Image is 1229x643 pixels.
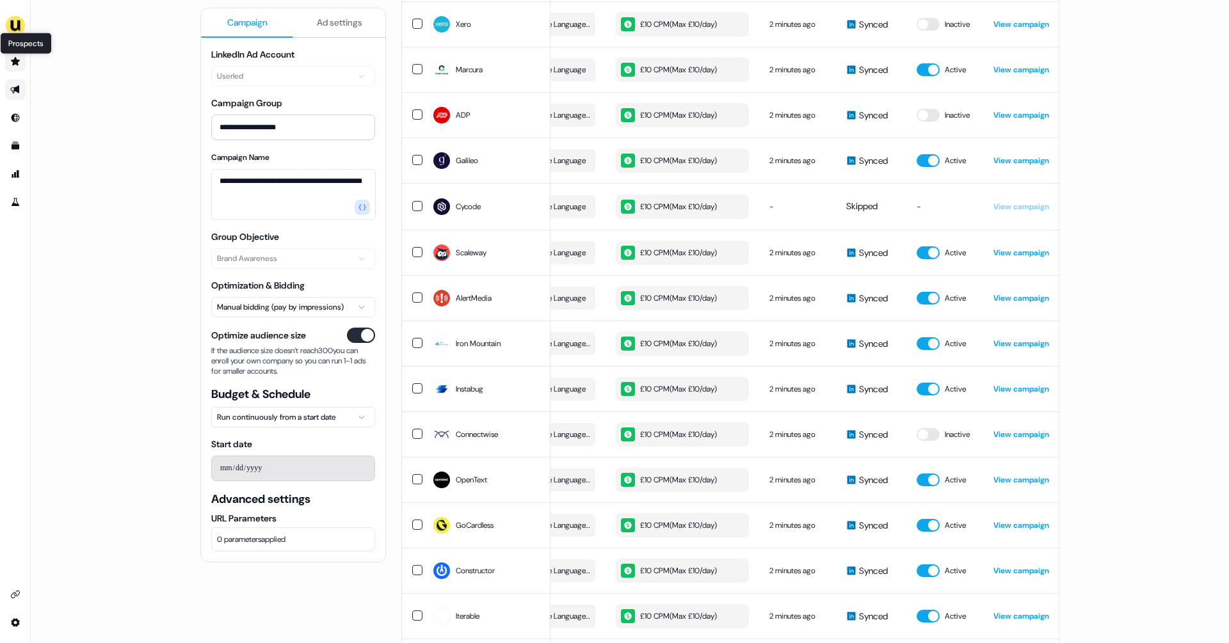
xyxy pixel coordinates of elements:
[456,292,492,305] span: AlertMedia
[846,200,878,212] span: Skipped
[859,63,888,76] span: Synced
[616,103,749,127] button: £10 CPM(Max £10/day)
[993,293,1049,303] a: View campaign
[456,246,486,259] span: Scaleway
[993,566,1049,576] a: View campaign
[211,97,282,109] label: Campaign Group
[993,19,1049,29] a: View campaign
[616,58,749,82] button: £10 CPM(Max £10/day)
[616,422,749,447] button: £10 CPM(Max £10/day)
[5,136,26,156] a: Go to templates
[759,502,836,548] td: 2 minutes ago
[456,383,483,395] span: Instabug
[211,386,375,402] span: Budget & Schedule
[621,154,717,168] div: £10 CPM ( Max £10/day )
[945,428,970,441] span: Inactive
[759,321,836,366] td: 2 minutes ago
[456,200,481,213] span: Cycode
[993,384,1049,394] a: View campaign
[945,337,966,350] span: Active
[211,49,294,60] label: LinkedIn Ad Account
[759,230,836,275] td: 2 minutes ago
[945,519,966,532] span: Active
[759,457,836,502] td: 2 minutes ago
[859,292,888,305] span: Synced
[211,438,252,450] label: Start date
[5,192,26,212] a: Go to experiments
[616,377,749,401] button: £10 CPM(Max £10/day)
[945,473,966,486] span: Active
[859,564,888,577] span: Synced
[621,291,717,305] div: £10 CPM ( Max £10/day )
[945,610,966,623] span: Active
[616,513,749,537] button: £10 CPM(Max £10/day)
[759,1,836,47] td: 2 minutes ago
[621,246,717,260] div: £10 CPM ( Max £10/day )
[759,138,836,183] td: 2 minutes ago
[616,241,749,265] button: £10 CPM(Max £10/day)
[456,109,470,122] span: ADP
[5,584,26,605] a: Go to integrations
[5,107,26,128] a: Go to Inbound
[945,154,966,167] span: Active
[211,329,306,342] span: Optimize audience size
[859,246,888,259] span: Synced
[621,108,717,122] div: £10 CPM ( Max £10/day )
[5,164,26,184] a: Go to attribution
[945,246,966,259] span: Active
[616,286,749,310] button: £10 CPM(Max £10/day)
[5,612,26,633] a: Go to integrations
[456,18,471,31] span: Xero
[945,383,966,395] span: Active
[317,16,362,29] span: Ad settings
[993,338,1049,349] a: View campaign
[859,383,888,395] span: Synced
[759,183,836,230] td: -
[211,152,269,163] label: Campaign Name
[759,411,836,457] td: 2 minutes ago
[621,337,717,351] div: £10 CPM ( Max £10/day )
[456,610,479,623] span: Iterable
[456,63,483,76] span: Marcura
[621,63,717,77] div: £10 CPM ( Max £10/day )
[993,429,1049,440] a: View campaign
[759,593,836,639] td: 2 minutes ago
[456,564,495,577] span: Constructor
[456,519,494,532] span: GoCardless
[621,609,717,623] div: £10 CPM ( Max £10/day )
[759,275,836,321] td: 2 minutes ago
[456,428,498,441] span: Connectwise
[616,331,749,356] button: £10 CPM(Max £10/day)
[859,428,888,441] span: Synced
[347,328,375,343] button: Optimize audience size
[859,154,888,167] span: Synced
[945,292,966,305] span: Active
[859,610,888,623] span: Synced
[621,382,717,396] div: £10 CPM ( Max £10/day )
[621,518,717,532] div: £10 CPM ( Max £10/day )
[217,533,285,546] span: 0 parameters applied
[993,520,1049,530] a: View campaign
[227,16,268,29] span: Campaign
[759,47,836,92] td: 2 minutes ago
[993,611,1049,621] a: View campaign
[859,109,888,122] span: Synced
[621,17,717,31] div: £10 CPM ( Max £10/day )
[211,527,375,552] button: 0 parametersapplied
[456,473,487,486] span: OpenText
[456,337,501,350] span: Iron Mountain
[945,109,970,122] span: Inactive
[945,18,970,31] span: Inactive
[621,564,717,578] div: £10 CPM ( Max £10/day )
[945,63,966,76] span: Active
[759,92,836,138] td: 2 minutes ago
[859,18,888,31] span: Synced
[616,148,749,173] button: £10 CPM(Max £10/day)
[859,337,888,350] span: Synced
[859,519,888,532] span: Synced
[993,65,1049,75] a: View campaign
[616,559,749,583] button: £10 CPM(Max £10/day)
[211,231,279,242] label: Group Objective
[616,468,749,492] button: £10 CPM(Max £10/day)
[906,183,983,230] td: -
